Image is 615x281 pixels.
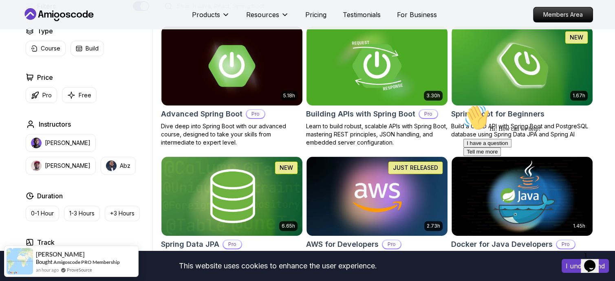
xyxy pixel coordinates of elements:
img: Building APIs with Spring Boot card [303,24,451,107]
button: I have a question [3,37,51,46]
span: an hour ago [36,266,59,273]
h2: Building APIs with Spring Boot [306,108,415,120]
button: instructor img[PERSON_NAME] [26,157,96,175]
button: +3 Hours [105,206,140,221]
a: For Business [397,10,437,20]
p: Pro [247,110,265,118]
a: Spring Boot for Beginners card1.67hNEWSpring Boot for BeginnersBuild a CRUD API with Spring Boot ... [451,26,593,138]
p: Build a CRUD API with Spring Boot and PostgreSQL database using Spring Data JPA and Spring AI [451,122,593,138]
img: instructor img [31,160,42,171]
p: 1.67h [573,92,585,99]
img: Advanced Spring Boot card [161,26,302,105]
img: instructor img [31,138,42,148]
button: Build [71,41,104,56]
div: This website uses cookies to enhance the user experience. [6,257,549,275]
button: Course [26,41,66,56]
h2: Instructors [39,119,71,129]
p: Members Area [533,7,593,22]
p: Resources [246,10,279,20]
button: instructor img[PERSON_NAME] [26,134,96,152]
p: Dive deep into Spring Boot with our advanced course, designed to take your skills from intermedia... [161,122,303,147]
a: Amigoscode PRO Membership [53,259,120,265]
a: ProveSource [67,266,92,273]
iframe: chat widget [460,101,607,244]
p: Free [79,91,91,99]
img: AWS for Developers card [306,157,447,236]
p: 1-3 Hours [69,209,95,217]
h2: Track [37,237,55,247]
p: Pro [42,91,52,99]
p: [PERSON_NAME] [45,162,90,170]
img: instructor img [106,160,117,171]
p: 2.73h [427,223,440,229]
p: [PERSON_NAME] [45,139,90,147]
p: JUST RELEASED [393,164,438,172]
p: Pro [223,240,241,248]
p: NEW [280,164,293,172]
p: Learn to build robust, scalable APIs with Spring Boot, mastering REST principles, JSON handling, ... [306,122,448,147]
p: Pro [383,240,401,248]
h2: Spring Data JPA [161,239,219,250]
p: NEW [570,33,583,42]
img: provesource social proof notification image [7,248,33,274]
span: Bought [36,259,53,265]
p: +3 Hours [110,209,134,217]
h2: Advanced Spring Boot [161,108,242,120]
button: Pro [26,87,57,103]
h2: Duration [37,191,63,201]
button: Products [192,10,230,26]
img: Spring Data JPA card [161,157,302,236]
a: Building APIs with Spring Boot card3.30hBuilding APIs with Spring BootProLearn to build robust, s... [306,26,448,147]
h2: Docker for Java Developers [451,239,553,250]
span: [PERSON_NAME] [36,251,85,258]
h2: Spring Boot for Beginners [451,108,544,120]
img: Docker for Java Developers card [452,157,593,236]
a: Spring Data JPA card6.65hNEWSpring Data JPAProMaster database management, advanced querying, and ... [161,156,303,269]
button: Accept cookies [562,259,609,273]
a: Advanced Spring Boot card5.18hAdvanced Spring BootProDive deep into Spring Boot with our advanced... [161,26,303,147]
button: Free [62,87,97,103]
p: Abz [120,162,130,170]
button: Resources [246,10,289,26]
h2: Price [37,72,53,82]
p: Pro [419,110,437,118]
img: Spring Boot for Beginners card [452,26,593,105]
button: instructor imgAbz [101,157,136,175]
button: 0-1 Hour [26,206,59,221]
a: Members Area [533,7,593,22]
a: Pricing [305,10,326,20]
a: Testimonials [343,10,381,20]
img: :wave: [3,3,29,29]
p: Build [86,44,99,53]
h2: AWS for Developers [306,239,379,250]
p: Products [192,10,220,20]
p: 3.30h [426,92,440,99]
div: 👋Hi! How can we help?I have a questionTell me more [3,3,150,55]
p: 6.65h [282,223,295,229]
p: Course [41,44,60,53]
h2: Type [37,26,53,36]
p: 5.18h [283,92,295,99]
p: 0-1 Hour [31,209,54,217]
button: Tell me more [3,46,41,55]
a: AWS for Developers card2.73hJUST RELEASEDAWS for DevelopersProMaster AWS services like EC2, RDS, ... [306,156,448,277]
iframe: chat widget [581,248,607,273]
span: Hi! How can we help? [3,24,81,31]
button: 1-3 Hours [64,206,100,221]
